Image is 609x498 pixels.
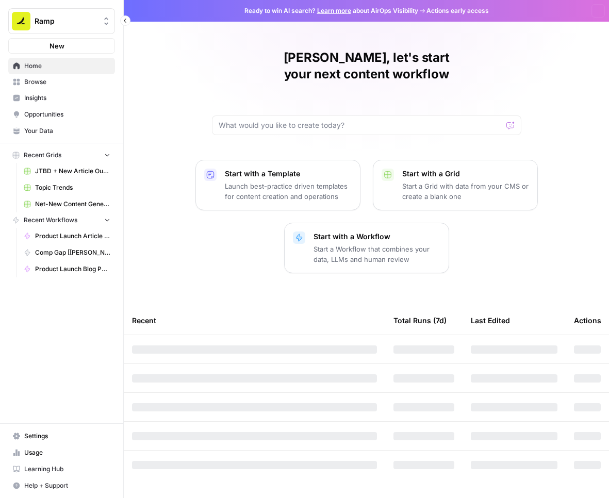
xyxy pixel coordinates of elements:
[24,431,110,441] span: Settings
[19,261,115,277] a: Product Launch Blog Post - QA
[35,167,110,176] span: JTBD + New Article Output
[132,306,377,335] div: Recent
[24,464,110,474] span: Learning Hub
[314,231,440,242] p: Start with a Workflow
[8,444,115,461] a: Usage
[8,428,115,444] a: Settings
[314,244,440,264] p: Start a Workflow that combines your data, LLMs and human review
[24,215,77,225] span: Recent Workflows
[8,58,115,74] a: Home
[35,16,97,26] span: Ramp
[212,49,521,82] h1: [PERSON_NAME], let's start your next content workflow
[8,38,115,54] button: New
[24,448,110,457] span: Usage
[8,74,115,90] a: Browse
[574,306,601,335] div: Actions
[402,181,529,202] p: Start a Grid with data from your CMS or create a blank one
[8,8,115,34] button: Workspace: Ramp
[471,306,510,335] div: Last Edited
[426,6,489,15] span: Actions early access
[8,106,115,123] a: Opportunities
[19,196,115,212] a: Net-New Content Generator - Grid Template
[24,77,110,87] span: Browse
[393,306,447,335] div: Total Runs (7d)
[12,12,30,30] img: Ramp Logo
[24,151,61,160] span: Recent Grids
[8,147,115,163] button: Recent Grids
[284,223,449,273] button: Start with a WorkflowStart a Workflow that combines your data, LLMs and human review
[24,110,110,119] span: Opportunities
[35,200,110,209] span: Net-New Content Generator - Grid Template
[50,41,64,51] span: New
[317,7,351,14] a: Learn more
[19,179,115,196] a: Topic Trends
[19,244,115,261] a: Comp Gap [[PERSON_NAME]'s Vers]
[24,61,110,71] span: Home
[8,461,115,477] a: Learning Hub
[24,93,110,103] span: Insights
[8,90,115,106] a: Insights
[219,120,502,130] input: What would you like to create today?
[35,248,110,257] span: Comp Gap [[PERSON_NAME]'s Vers]
[19,163,115,179] a: JTBD + New Article Output
[8,212,115,228] button: Recent Workflows
[35,183,110,192] span: Topic Trends
[35,231,110,241] span: Product Launch Article Automation
[225,181,352,202] p: Launch best-practice driven templates for content creation and operations
[373,160,538,210] button: Start with a GridStart a Grid with data from your CMS or create a blank one
[402,169,529,179] p: Start with a Grid
[19,228,115,244] a: Product Launch Article Automation
[8,123,115,139] a: Your Data
[24,481,110,490] span: Help + Support
[225,169,352,179] p: Start with a Template
[24,126,110,136] span: Your Data
[244,6,418,15] span: Ready to win AI search? about AirOps Visibility
[8,477,115,494] button: Help + Support
[35,264,110,274] span: Product Launch Blog Post - QA
[195,160,360,210] button: Start with a TemplateLaunch best-practice driven templates for content creation and operations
